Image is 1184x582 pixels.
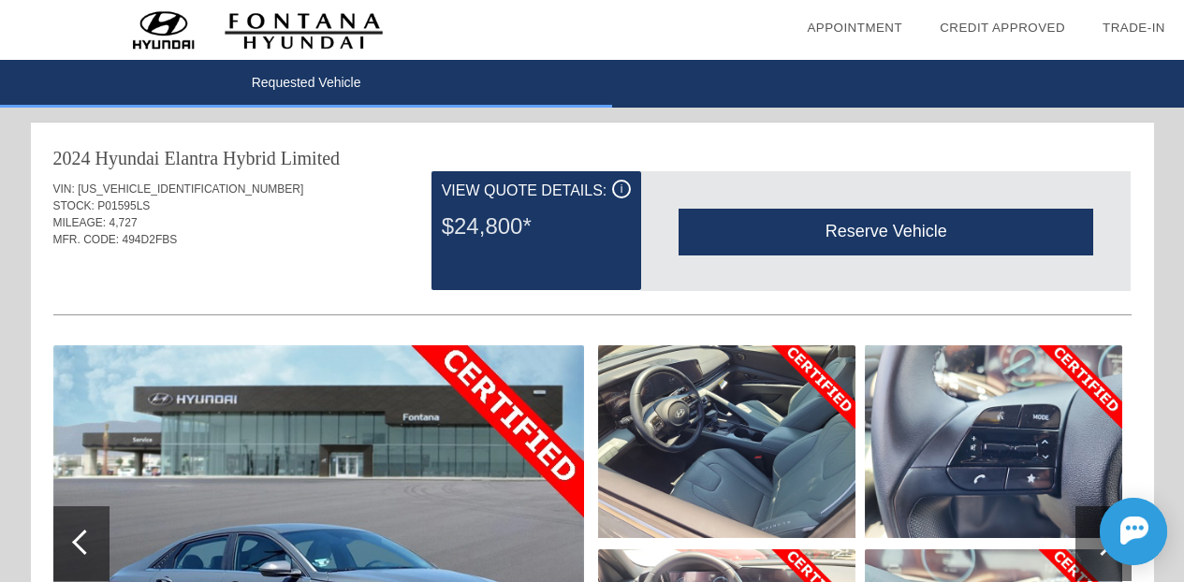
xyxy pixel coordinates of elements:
[53,233,120,246] span: MFR. CODE:
[78,182,303,196] span: [US_VEHICLE_IDENTIFICATION_NUMBER]
[807,21,902,35] a: Appointment
[1016,481,1184,582] iframe: Chat Assistance
[281,145,340,171] div: Limited
[110,216,138,229] span: 4,727
[123,233,178,246] span: 494D2FBS
[442,202,631,251] div: $24,800*
[598,345,855,538] img: image.aspx
[53,259,1132,289] div: Quoted on [DATE] 5:51:51 AM
[53,216,107,229] span: MILEAGE:
[97,199,150,212] span: P01595LS
[679,209,1093,255] div: Reserve Vehicle
[53,145,276,171] div: 2024 Hyundai Elantra Hybrid
[1103,21,1165,35] a: Trade-In
[53,182,75,196] span: VIN:
[53,199,95,212] span: STOCK:
[442,180,631,202] div: View Quote Details:
[940,21,1065,35] a: Credit Approved
[621,182,623,196] span: i
[865,345,1122,538] img: image.aspx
